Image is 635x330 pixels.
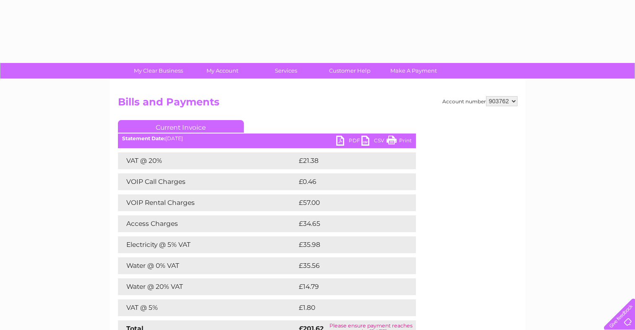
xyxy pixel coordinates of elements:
[297,257,399,274] td: £35.56
[442,96,517,106] div: Account number
[336,136,361,148] a: PDF
[118,257,297,274] td: Water @ 0% VAT
[118,236,297,253] td: Electricity @ 5% VAT
[118,299,297,316] td: VAT @ 5%
[297,278,398,295] td: £14.79
[118,96,517,112] h2: Bills and Payments
[387,136,412,148] a: Print
[297,152,398,169] td: £21.38
[297,299,396,316] td: £1.80
[118,194,297,211] td: VOIP Rental Charges
[297,215,399,232] td: £34.65
[297,173,397,190] td: £0.46
[118,215,297,232] td: Access Charges
[251,63,321,79] a: Services
[118,136,416,141] div: [DATE]
[118,152,297,169] td: VAT @ 20%
[188,63,257,79] a: My Account
[379,63,448,79] a: Make A Payment
[361,136,387,148] a: CSV
[297,194,399,211] td: £57.00
[118,120,244,133] a: Current Invoice
[122,135,165,141] b: Statement Date:
[124,63,193,79] a: My Clear Business
[118,173,297,190] td: VOIP Call Charges
[315,63,384,79] a: Customer Help
[297,236,399,253] td: £35.98
[118,278,297,295] td: Water @ 20% VAT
